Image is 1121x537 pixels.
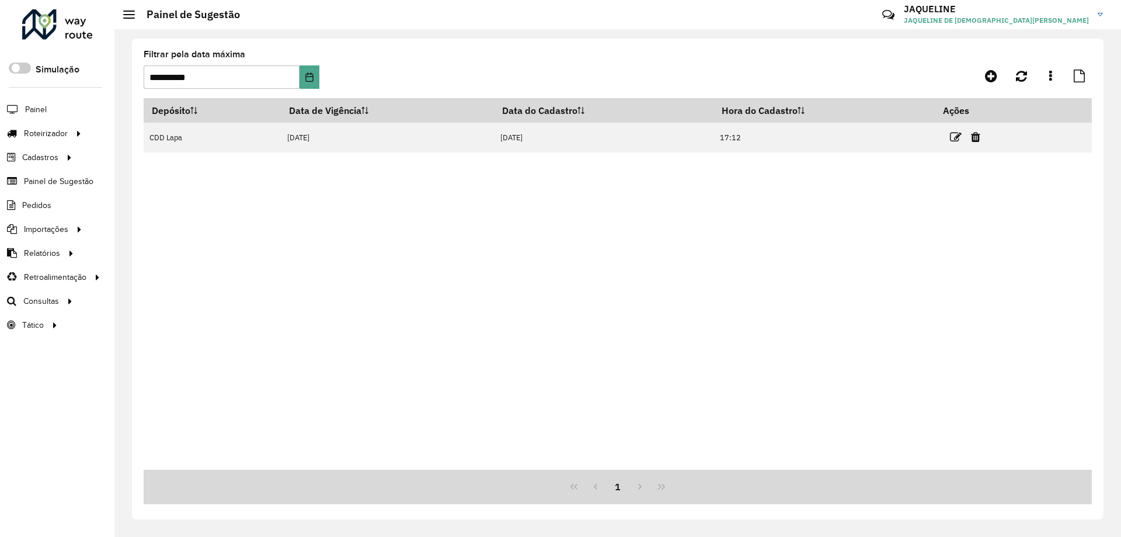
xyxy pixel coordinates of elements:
[935,98,1005,123] th: Ações
[22,151,58,164] span: Cadastros
[904,15,1089,26] span: JAQUELINE DE [DEMOGRAPHIC_DATA][PERSON_NAME]
[904,4,1089,15] h3: JAQUELINE
[24,223,68,235] span: Importações
[24,271,86,283] span: Retroalimentação
[607,476,629,498] button: 1
[144,47,245,61] label: Filtrar pela data máxima
[25,103,47,116] span: Painel
[300,65,319,89] button: Choose Date
[144,123,281,153] td: CDD Lapa
[144,98,281,123] th: Depósito
[22,199,51,212] span: Pedidos
[281,98,494,123] th: Data de Vigência
[24,247,60,259] span: Relatórios
[494,98,713,123] th: Data do Cadastro
[24,175,93,188] span: Painel de Sugestão
[876,2,901,27] a: Contato Rápido
[713,123,934,153] td: 17:12
[494,123,713,153] td: [DATE]
[36,63,79,77] label: Simulação
[950,129,962,145] a: Editar
[23,295,59,307] span: Consultas
[24,127,68,140] span: Roteirizador
[713,98,934,123] th: Hora do Cadastro
[22,319,44,331] span: Tático
[971,129,980,145] a: Excluir
[135,8,240,21] h2: Painel de Sugestão
[281,123,494,153] td: [DATE]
